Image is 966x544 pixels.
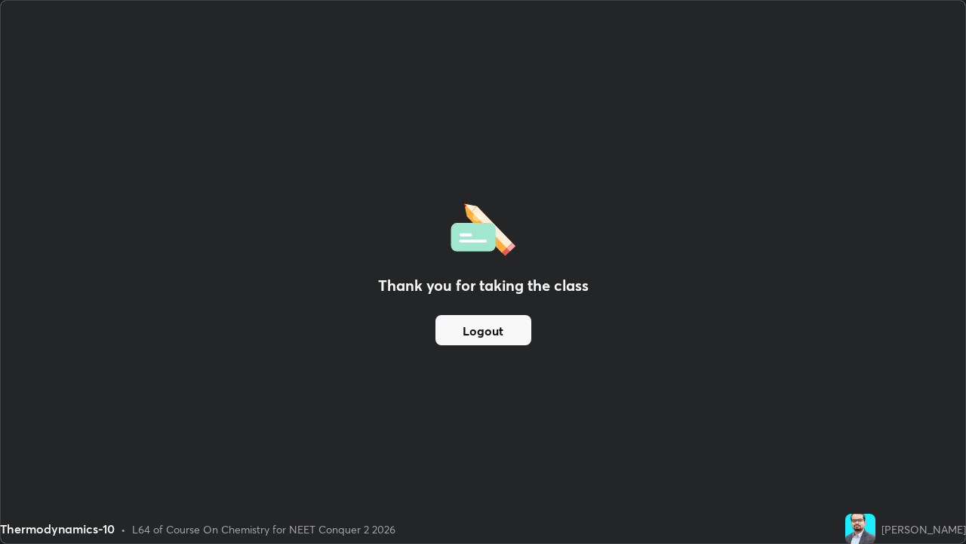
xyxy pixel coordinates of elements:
[378,274,589,297] h2: Thank you for taking the class
[845,514,875,544] img: 575f463803b64d1597248aa6fa768815.jpg
[121,521,126,537] div: •
[451,199,515,256] img: offlineFeedback.1438e8b3.svg
[435,315,531,345] button: Logout
[881,521,966,537] div: [PERSON_NAME]
[132,521,395,537] div: L64 of Course On Chemistry for NEET Conquer 2 2026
